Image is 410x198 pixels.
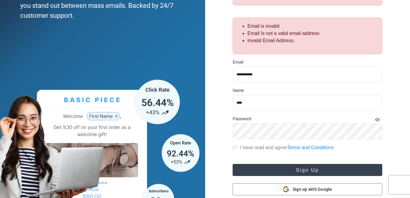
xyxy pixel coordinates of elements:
[233,183,382,195] button: Sign up with Google
[233,87,244,94] label: Name
[240,144,334,151] label: I have read and agree
[247,23,377,30] li: Email is invalid
[375,118,380,122] i: Show Password
[233,164,382,176] button: Sign Up
[293,186,332,193] span: Sign up with Google
[247,30,377,37] li: Email Is not a valid email address
[287,145,334,150] a: Terms and Conditions
[233,116,251,122] label: Password
[233,59,243,65] label: Email
[247,37,377,44] li: Invalid Email Address.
